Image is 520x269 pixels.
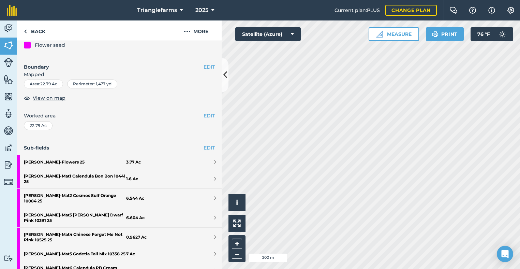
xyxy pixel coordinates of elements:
div: Area : 22.79 Ac [24,80,63,88]
img: svg+xml;base64,PHN2ZyB4bWxucz0iaHR0cDovL3d3dy53My5vcmcvMjAwMC9zdmciIHdpZHRoPSI5IiBoZWlnaHQ9IjI0Ii... [24,27,27,36]
img: svg+xml;base64,PHN2ZyB4bWxucz0iaHR0cDovL3d3dy53My5vcmcvMjAwMC9zdmciIHdpZHRoPSIxNyIgaGVpZ2h0PSIxNy... [488,6,495,14]
span: 76 ° F [477,27,490,41]
img: svg+xml;base64,PHN2ZyB4bWxucz0iaHR0cDovL3d3dy53My5vcmcvMjAwMC9zdmciIHdpZHRoPSIxOSIgaGVpZ2h0PSIyNC... [432,30,439,38]
img: svg+xml;base64,PD94bWwgdmVyc2lvbj0iMS4wIiBlbmNvZGluZz0idXRmLTgiPz4KPCEtLSBHZW5lcmF0b3I6IEFkb2JlIE... [4,143,13,153]
span: i [236,198,238,207]
strong: 1.6 Ac [126,176,138,182]
div: Perimeter : 1,477 yd [67,80,117,88]
img: A cog icon [507,7,515,14]
img: svg+xml;base64,PD94bWwgdmVyc2lvbj0iMS4wIiBlbmNvZGluZz0idXRmLTgiPz4KPCEtLSBHZW5lcmF0b3I6IEFkb2JlIE... [4,58,13,67]
div: 22.79 Ac [24,121,53,130]
button: EDIT [204,63,215,71]
span: Current plan : PLUS [335,6,380,14]
img: svg+xml;base64,PHN2ZyB4bWxucz0iaHR0cDovL3d3dy53My5vcmcvMjAwMC9zdmciIHdpZHRoPSIyMCIgaGVpZ2h0PSIyNC... [184,27,191,36]
img: fieldmargin Logo [7,5,17,16]
button: i [228,194,246,211]
h4: Boundary [17,56,204,71]
img: svg+xml;base64,PD94bWwgdmVyc2lvbj0iMS4wIiBlbmNvZGluZz0idXRmLTgiPz4KPCEtLSBHZW5lcmF0b3I6IEFkb2JlIE... [4,255,13,261]
strong: [PERSON_NAME] - Flowers 25 [24,155,126,169]
button: 76 °F [471,27,513,41]
strong: 3.77 Ac [126,159,141,165]
button: Satellite (Azure) [235,27,301,41]
a: EDIT [204,144,215,152]
strong: 6.604 Ac [126,215,145,221]
img: svg+xml;base64,PD94bWwgdmVyc2lvbj0iMS4wIiBlbmNvZGluZz0idXRmLTgiPz4KPCEtLSBHZW5lcmF0b3I6IEFkb2JlIE... [4,160,13,170]
button: View on map [24,94,65,102]
a: [PERSON_NAME]-Mat1 Calendula Bon Bon 10441 251.6 Ac [17,169,222,188]
strong: [PERSON_NAME] - Mat4 Chinese Forget Me Not Pink 10525 25 [24,228,126,247]
a: [PERSON_NAME]-Mat3 [PERSON_NAME] Dwarf Pink 10391 256.604 Ac [17,208,222,227]
button: – [232,249,242,259]
strong: 6.544 Ac [126,196,144,201]
img: Ruler icon [376,31,383,38]
strong: [PERSON_NAME] - Mat1 Calendula Bon Bon 10441 25 [24,169,126,188]
span: Worked area [24,112,215,119]
a: [PERSON_NAME]-Mat2 Cosmos Sulf Orange 10084 256.544 Ac [17,189,222,208]
div: Flower seed [35,41,65,49]
strong: [PERSON_NAME] - Mat5 Godetia Tall Mix 10358 25 [24,247,126,261]
img: svg+xml;base64,PD94bWwgdmVyc2lvbj0iMS4wIiBlbmNvZGluZz0idXRmLTgiPz4KPCEtLSBHZW5lcmF0b3I6IEFkb2JlIE... [4,177,13,187]
button: Print [426,27,464,41]
span: Trianglefarms [137,6,177,14]
a: [PERSON_NAME]-Flowers 253.77 Ac [17,155,222,169]
a: Back [17,20,52,41]
a: Change plan [385,5,437,16]
button: Measure [369,27,419,41]
img: Four arrows, one pointing top left, one top right, one bottom right and the last bottom left [233,220,241,227]
a: [PERSON_NAME]-Mat4 Chinese Forget Me Not Pink 10525 250.9627 Ac [17,228,222,247]
img: svg+xml;base64,PD94bWwgdmVyc2lvbj0iMS4wIiBlbmNvZGluZz0idXRmLTgiPz4KPCEtLSBHZW5lcmF0b3I6IEFkb2JlIE... [495,27,509,41]
img: svg+xml;base64,PHN2ZyB4bWxucz0iaHR0cDovL3d3dy53My5vcmcvMjAwMC9zdmciIHdpZHRoPSIxOCIgaGVpZ2h0PSIyNC... [24,94,30,102]
div: Open Intercom Messenger [497,246,513,262]
img: svg+xml;base64,PD94bWwgdmVyc2lvbj0iMS4wIiBlbmNvZGluZz0idXRmLTgiPz4KPCEtLSBHZW5lcmF0b3I6IEFkb2JlIE... [4,126,13,136]
img: svg+xml;base64,PHN2ZyB4bWxucz0iaHR0cDovL3d3dy53My5vcmcvMjAwMC9zdmciIHdpZHRoPSI1NiIgaGVpZ2h0PSI2MC... [4,74,13,85]
span: Mapped [17,71,222,78]
img: svg+xml;base64,PHN2ZyB4bWxucz0iaHR0cDovL3d3dy53My5vcmcvMjAwMC9zdmciIHdpZHRoPSI1NiIgaGVpZ2h0PSI2MC... [4,40,13,51]
img: A question mark icon [469,7,477,14]
img: svg+xml;base64,PD94bWwgdmVyc2lvbj0iMS4wIiBlbmNvZGluZz0idXRmLTgiPz4KPCEtLSBHZW5lcmF0b3I6IEFkb2JlIE... [4,109,13,119]
button: + [232,239,242,249]
strong: 0.9627 Ac [126,235,147,240]
h4: Sub-fields [17,144,222,152]
img: svg+xml;base64,PD94bWwgdmVyc2lvbj0iMS4wIiBlbmNvZGluZz0idXRmLTgiPz4KPCEtLSBHZW5lcmF0b3I6IEFkb2JlIE... [4,23,13,33]
span: View on map [33,94,65,102]
button: EDIT [204,112,215,119]
img: svg+xml;base64,PHN2ZyB4bWxucz0iaHR0cDovL3d3dy53My5vcmcvMjAwMC9zdmciIHdpZHRoPSI1NiIgaGVpZ2h0PSI2MC... [4,91,13,102]
strong: [PERSON_NAME] - Mat3 [PERSON_NAME] Dwarf Pink 10391 25 [24,208,126,227]
span: 2025 [195,6,208,14]
img: Two speech bubbles overlapping with the left bubble in the forefront [449,7,458,14]
strong: [PERSON_NAME] - Mat2 Cosmos Sulf Orange 10084 25 [24,189,126,208]
button: More [170,20,222,41]
a: [PERSON_NAME]-Mat5 Godetia Tall Mix 10358 257 Ac [17,247,222,261]
strong: 7 Ac [126,251,135,257]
